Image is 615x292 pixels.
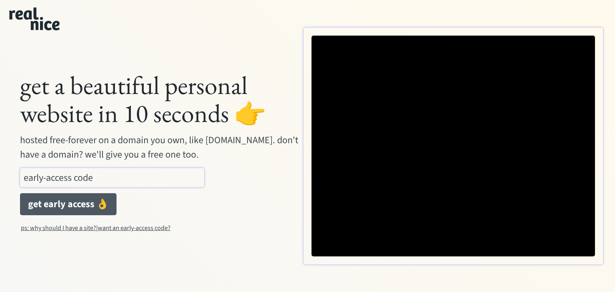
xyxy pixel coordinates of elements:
[21,224,96,232] u: ps: why should I have a site?
[4,4,64,35] img: nice.png
[20,71,299,128] div: get a beautiful personal website in 10 seconds 👉
[20,193,117,215] button: get early access 👌
[20,168,204,187] input: early-access code
[312,36,595,257] div: Video Player
[98,223,171,233] div: want an early-access code?
[96,223,98,233] div: |
[20,133,299,162] div: hosted free-forever on a domain you own, like [DOMAIN_NAME]. don't have a domain? we'll give you ...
